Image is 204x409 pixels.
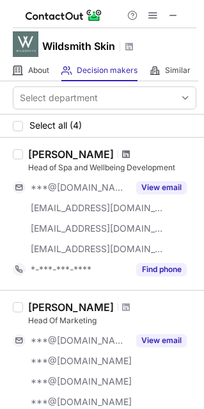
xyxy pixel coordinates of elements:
[20,92,98,104] div: Select department
[28,301,114,314] div: [PERSON_NAME]
[31,335,129,346] span: ***@[DOMAIN_NAME]
[28,65,49,76] span: About
[136,334,187,347] button: Reveal Button
[165,65,191,76] span: Similar
[42,38,115,54] h1: Wildsmith Skin
[13,31,38,57] img: 1a6301f3745857078df582db63cdb829
[31,223,164,234] span: [EMAIL_ADDRESS][DOMAIN_NAME]
[29,120,82,131] span: Select all (4)
[31,182,129,193] span: ***@[DOMAIN_NAME]
[28,162,196,173] div: Head of Spa and Wellbeing Development
[31,376,132,387] span: ***@[DOMAIN_NAME]
[26,8,102,23] img: ContactOut v5.3.10
[31,243,164,255] span: [EMAIL_ADDRESS][DOMAIN_NAME]
[31,355,132,367] span: ***@[DOMAIN_NAME]
[28,148,114,161] div: [PERSON_NAME]
[136,181,187,194] button: Reveal Button
[77,65,137,76] span: Decision makers
[31,202,164,214] span: [EMAIL_ADDRESS][DOMAIN_NAME]
[136,263,187,276] button: Reveal Button
[31,396,132,408] span: ***@[DOMAIN_NAME]
[28,315,196,326] div: Head Of Marketing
